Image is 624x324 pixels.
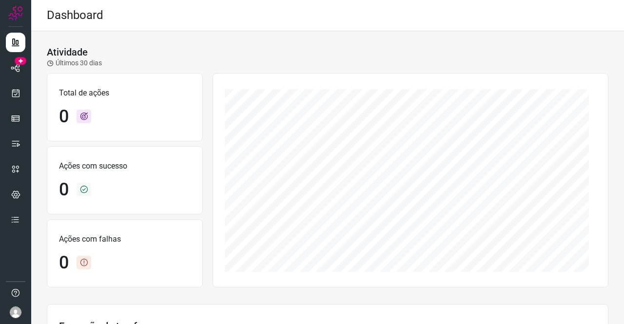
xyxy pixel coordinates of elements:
p: Últimos 30 dias [47,58,102,68]
h1: 0 [59,106,69,127]
h3: Atividade [47,46,88,58]
h2: Dashboard [47,8,103,22]
img: Logo [8,6,23,20]
p: Ações com sucesso [59,160,191,172]
p: Ações com falhas [59,233,191,245]
p: Total de ações [59,87,191,99]
h1: 0 [59,179,69,200]
h1: 0 [59,252,69,273]
img: avatar-user-boy.jpg [10,306,21,318]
